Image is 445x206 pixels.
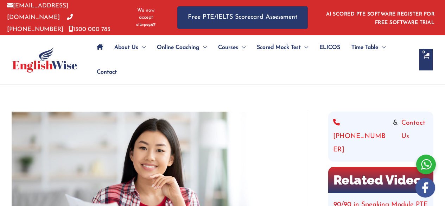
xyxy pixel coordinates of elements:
a: [PHONE_NUMBER] [333,117,389,157]
a: About UsMenu Toggle [109,35,151,60]
a: Free PTE/IELTS Scorecard Assessment [177,6,308,29]
span: Time Table [351,35,378,60]
img: white-facebook.png [415,178,435,198]
a: Scored Mock TestMenu Toggle [251,35,314,60]
aside: Header Widget 1 [322,6,438,29]
span: Contact [97,60,117,85]
div: & [333,117,428,157]
span: Menu Toggle [238,35,246,60]
span: About Us [114,35,138,60]
a: 1300 000 783 [69,26,110,32]
span: Menu Toggle [378,35,386,60]
span: Menu Toggle [138,35,146,60]
a: Time TableMenu Toggle [346,35,391,60]
span: Menu Toggle [301,35,308,60]
a: [EMAIL_ADDRESS][DOMAIN_NAME] [7,3,68,20]
a: Contact [91,60,117,85]
nav: Site Navigation: Main Menu [91,35,412,85]
span: Online Coaching [157,35,199,60]
span: Courses [218,35,238,60]
a: Online CoachingMenu Toggle [151,35,212,60]
span: Menu Toggle [199,35,207,60]
a: CoursesMenu Toggle [212,35,251,60]
a: ELICOS [314,35,346,60]
a: AI SCORED PTE SOFTWARE REGISTER FOR FREE SOFTWARE TRIAL [326,12,435,25]
a: Contact Us [401,117,428,157]
img: Afterpay-Logo [136,23,155,27]
span: ELICOS [319,35,340,60]
span: Scored Mock Test [257,35,301,60]
h2: Related Video [328,167,433,193]
a: [PHONE_NUMBER] [7,14,73,32]
img: cropped-ew-logo [12,47,77,73]
span: We now accept [132,7,160,21]
a: View Shopping Cart, empty [419,49,433,70]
